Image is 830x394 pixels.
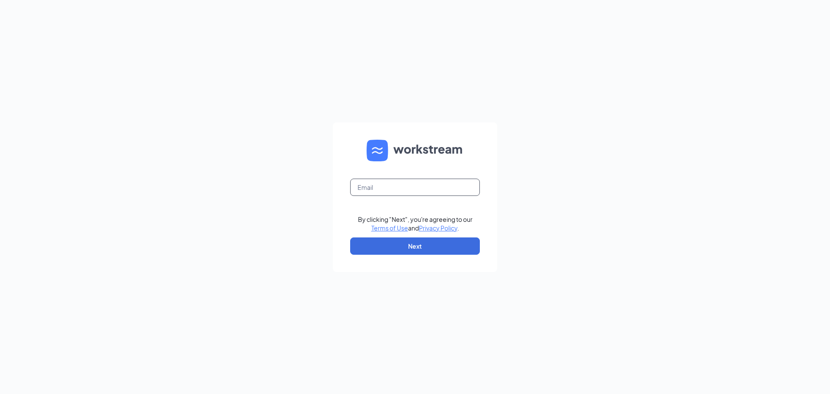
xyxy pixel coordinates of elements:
[419,224,457,232] a: Privacy Policy
[358,215,472,232] div: By clicking "Next", you're agreeing to our and .
[350,237,480,255] button: Next
[371,224,408,232] a: Terms of Use
[367,140,463,161] img: WS logo and Workstream text
[350,179,480,196] input: Email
